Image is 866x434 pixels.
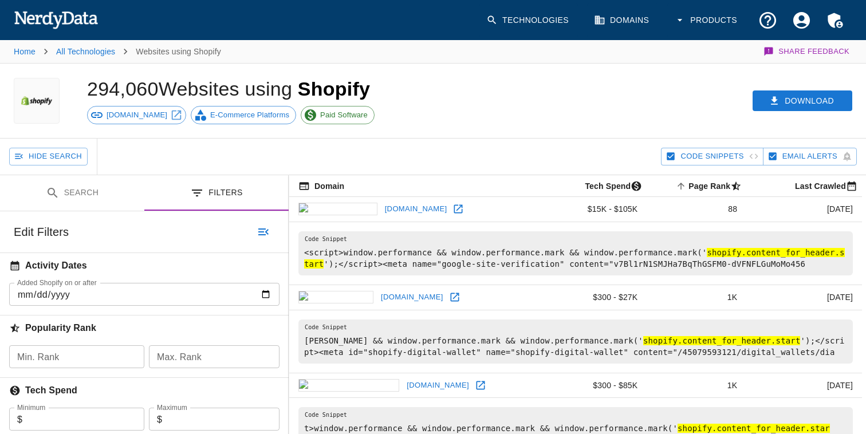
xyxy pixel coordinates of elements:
span: The estimated minimum and maximum annual tech spend each webpage has, based on the free, freemium... [570,179,647,193]
td: $300 - $85K [540,373,647,398]
span: You are receiving email alerts for this report. Click to disable. [782,150,837,163]
nav: breadcrumb [14,40,221,63]
label: Added Shopify on or after [17,278,97,287]
p: Websites using Shopify [136,46,221,57]
label: Minimum [17,403,45,412]
div: $ [9,408,144,431]
td: 1K [647,285,746,310]
span: The registered domain name (i.e. "nerdydata.com"). [298,179,344,193]
pre: [PERSON_NAME] && window.performance.mark && window.performance.mark(' ');</script><meta id="shopi... [298,319,853,364]
span: Hide Code Snippets [680,150,743,163]
a: Open bbc.com in new window [450,200,467,218]
a: Open jkp.com in new window [446,289,463,306]
img: bbc.com icon [298,203,377,215]
a: [DOMAIN_NAME] [378,289,446,306]
h6: Edit Filters [14,223,69,241]
img: NerdyData.com [14,8,98,31]
img: jkp.com icon [298,291,373,303]
button: You are receiving email alerts for this report. Click to disable. [763,148,857,165]
span: A page popularity ranking based on a domain's backlinks. Smaller numbers signal more popular doma... [674,179,746,193]
span: Most recent date this website was successfully crawled [780,179,862,193]
button: Support and Documentation [751,3,785,37]
td: $15K - $105K [540,197,647,222]
span: [DOMAIN_NAME] [100,109,174,121]
a: E-Commerce Platforms [191,106,296,124]
td: [DATE] [746,285,862,310]
a: Open uwaterloo.ca in new window [472,377,489,394]
button: Filters [144,175,289,211]
button: Hide Search [9,148,88,165]
a: Domains [587,3,658,37]
button: Hide Code Snippets [661,148,763,165]
button: Admin Menu [818,3,852,37]
a: [DOMAIN_NAME] [382,200,450,218]
td: 1K [647,373,746,398]
a: Home [14,47,36,56]
hl: shopify.content_for_header.start [643,336,801,345]
hl: shopify.content_for_header.start [304,248,845,269]
button: Account Settings [785,3,818,37]
label: Maximum [157,403,187,412]
td: [DATE] [746,373,862,398]
img: uwaterloo.ca icon [298,379,399,392]
span: E-Commerce Platforms [204,109,296,121]
span: Paid Software [314,109,374,121]
td: $300 - $27K [540,285,647,310]
a: Technologies [479,3,578,37]
div: $ [149,408,280,431]
a: [DOMAIN_NAME] [87,106,186,124]
h1: 294,060 Websites using [87,78,370,100]
button: Download [753,90,852,112]
a: [DOMAIN_NAME] [404,377,472,394]
pre: <script>window.performance && window.performance.mark && window.performance.mark(' ');</script><m... [298,231,853,275]
img: Shopify logo [19,78,54,124]
a: All Technologies [56,47,115,56]
button: Products [667,3,746,37]
span: Shopify [298,78,370,100]
button: Share Feedback [762,40,852,63]
td: [DATE] [746,197,862,222]
td: 88 [647,197,746,222]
